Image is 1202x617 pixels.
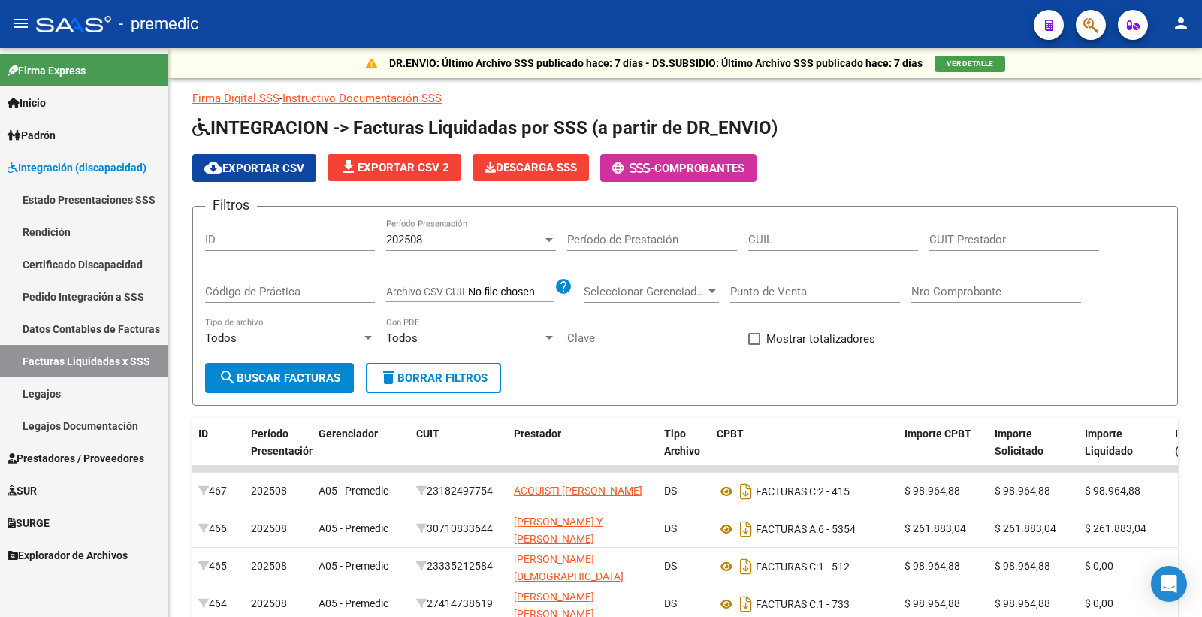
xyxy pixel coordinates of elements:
[319,428,378,440] span: Gerenciador
[416,595,502,612] div: 27414738619
[379,371,488,385] span: Borrar Filtros
[192,154,316,182] button: Exportar CSV
[736,592,756,616] i: Descargar documento
[282,92,442,105] a: Instructivo Documentación SSS
[1085,485,1140,497] span: $ 98.964,88
[205,331,237,345] span: Todos
[664,485,677,497] span: DS
[717,592,892,616] div: 1 - 733
[1085,560,1113,572] span: $ 0,00
[756,561,818,573] span: FACTURAS C:
[204,162,304,175] span: Exportar CSV
[1151,566,1187,602] div: Open Intercom Messenger
[251,428,315,457] span: Período Presentación
[319,522,388,534] span: A05 - Premedic
[204,159,222,177] mat-icon: cloud_download
[219,368,237,386] mat-icon: search
[192,117,778,138] span: INTEGRACION -> Facturas Liquidadas por SSS (a partir de DR_ENVIO)
[473,154,589,181] button: Descarga SSS
[8,450,144,467] span: Prestadores / Proveedores
[251,560,287,572] span: 202508
[319,485,388,497] span: A05 - Premedic
[8,482,37,499] span: SUR
[514,553,624,600] span: [PERSON_NAME][DEMOGRAPHIC_DATA] [PERSON_NAME]
[468,286,554,299] input: Archivo CSV CUIL
[736,517,756,541] i: Descargar documento
[584,285,705,298] span: Seleccionar Gerenciador
[251,522,287,534] span: 202508
[8,159,146,176] span: Integración (discapacidad)
[386,233,422,246] span: 202508
[654,162,744,175] span: Comprobantes
[386,331,418,345] span: Todos
[198,595,239,612] div: 464
[245,418,313,484] datatable-header-cell: Período Presentación
[905,485,960,497] span: $ 98.964,88
[664,522,677,534] span: DS
[192,418,245,484] datatable-header-cell: ID
[664,597,677,609] span: DS
[12,14,30,32] mat-icon: menu
[766,330,875,348] span: Mostrar totalizadores
[1085,428,1133,457] span: Importe Liquidado
[473,154,589,182] app-download-masive: Descarga masiva de comprobantes (adjuntos)
[205,363,354,393] button: Buscar Facturas
[251,597,287,609] span: 202508
[658,418,711,484] datatable-header-cell: Tipo Archivo
[8,95,46,111] span: Inicio
[514,428,561,440] span: Prestador
[366,363,501,393] button: Borrar Filtros
[119,8,199,41] span: - premedic
[205,195,257,216] h3: Filtros
[192,90,1178,107] p: -
[198,558,239,575] div: 465
[340,158,358,176] mat-icon: file_download
[379,368,397,386] mat-icon: delete
[514,485,642,497] span: ACQUISTI [PERSON_NAME]
[995,485,1050,497] span: $ 98.964,88
[898,418,989,484] datatable-header-cell: Importe CPBT
[251,485,287,497] span: 202508
[389,55,923,71] p: DR.ENVIO: Último Archivo SSS publicado hace: 7 días - DS.SUBSIDIO: Último Archivo SSS publicado h...
[756,598,818,610] span: FACTURAS C:
[905,597,960,609] span: $ 98.964,88
[1085,522,1146,534] span: $ 261.883,04
[416,482,502,500] div: 23182497754
[198,428,208,440] span: ID
[219,371,340,385] span: Buscar Facturas
[995,522,1056,534] span: $ 261.883,04
[995,560,1050,572] span: $ 98.964,88
[8,62,86,79] span: Firma Express
[416,520,502,537] div: 30710833644
[319,597,388,609] span: A05 - Premedic
[664,560,677,572] span: DS
[717,555,892,579] div: 1 - 512
[756,523,818,535] span: FACTURAS A:
[198,482,239,500] div: 467
[328,154,461,181] button: Exportar CSV 2
[736,555,756,579] i: Descargar documento
[8,515,50,531] span: SURGE
[416,428,439,440] span: CUIT
[717,517,892,541] div: 6 - 5354
[717,479,892,504] div: 2 - 415
[711,418,898,484] datatable-header-cell: CPBT
[947,59,993,68] span: VER DETALLE
[664,428,700,457] span: Tipo Archivo
[1079,418,1169,484] datatable-header-cell: Importe Liquidado
[612,162,654,175] span: -
[717,428,744,440] span: CPBT
[340,161,449,174] span: Exportar CSV 2
[756,485,818,498] span: FACTURAS C:
[198,520,239,537] div: 466
[410,418,508,484] datatable-header-cell: CUIT
[554,277,572,295] mat-icon: help
[935,56,1005,72] button: VER DETALLE
[905,560,960,572] span: $ 98.964,88
[192,92,279,105] a: Firma Digital SSS
[416,558,502,575] div: 23335212584
[905,522,966,534] span: $ 261.883,04
[319,560,388,572] span: A05 - Premedic
[736,479,756,504] i: Descargar documento
[905,428,971,440] span: Importe CPBT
